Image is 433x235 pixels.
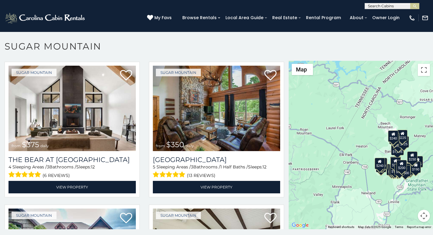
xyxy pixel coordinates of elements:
[407,151,417,163] div: $250
[290,221,310,229] img: Google
[396,160,407,171] div: $200
[395,225,403,229] a: Terms
[390,157,400,168] div: $190
[147,15,173,21] a: My Favs
[12,69,57,76] a: Sugar Mountain
[179,13,220,22] a: Browse Rentals
[12,212,57,219] a: Sugar Mountain
[374,158,385,169] div: $240
[9,156,136,164] h3: The Bear At Sugar Mountain
[403,163,413,175] div: $195
[398,136,409,148] div: $125
[397,130,407,141] div: $225
[166,140,184,149] span: $350
[264,69,277,82] a: Add to favorites
[328,225,354,229] button: Keyboard shortcuts
[120,212,132,225] a: Add to favorites
[153,66,280,151] img: Grouse Moor Lodge
[153,164,155,170] span: 5
[391,144,404,155] div: $1,095
[263,164,266,170] span: 12
[43,171,70,179] span: (6 reviews)
[389,164,399,176] div: $155
[153,181,280,193] a: View Property
[422,15,428,21] img: mail-regular-white.png
[9,181,136,193] a: View Property
[418,210,430,222] button: Map camera controls
[47,164,49,170] span: 3
[347,13,366,22] a: About
[409,15,415,21] img: phone-regular-white.png
[9,164,136,179] div: Sleeping Areas / Bathrooms / Sleeps:
[412,156,423,168] div: $155
[9,164,11,170] span: 4
[390,164,400,175] div: $175
[407,225,431,229] a: Report a map error
[290,221,310,229] a: Open this area in Google Maps (opens a new window)
[156,212,201,219] a: Sugar Mountain
[376,158,387,169] div: $210
[389,133,399,144] div: $170
[390,157,400,169] div: $300
[418,64,430,76] button: Toggle fullscreen view
[153,156,280,164] a: [GEOGRAPHIC_DATA]
[292,64,313,75] button: Change map style
[185,143,194,148] span: daily
[12,143,21,148] span: from
[377,158,387,170] div: $225
[394,164,405,175] div: $350
[153,156,280,164] h3: Grouse Moor Lodge
[220,164,248,170] span: 1 Half Baths /
[296,66,307,73] span: Map
[9,66,136,151] img: The Bear At Sugar Mountain
[187,171,215,179] span: (13 reviews)
[91,164,95,170] span: 12
[22,140,39,149] span: $375
[156,69,201,76] a: Sugar Mountain
[269,13,300,22] a: Real Estate
[369,13,403,22] a: Owner Login
[303,13,344,22] a: Rental Program
[154,15,172,21] span: My Favs
[9,66,136,151] a: The Bear At Sugar Mountain from $375 daily
[411,161,421,173] div: $190
[191,164,193,170] span: 3
[156,143,165,148] span: from
[40,143,49,148] span: daily
[120,69,132,82] a: Add to favorites
[153,164,280,179] div: Sleeping Areas / Bathrooms / Sleeps:
[358,225,391,229] span: Map data ©2025 Google
[5,12,87,24] img: White-1-2.png
[153,66,280,151] a: Grouse Moor Lodge from $350 daily
[264,212,277,225] a: Add to favorites
[388,130,398,142] div: $240
[9,156,136,164] a: The Bear At [GEOGRAPHIC_DATA]
[222,13,266,22] a: Local Area Guide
